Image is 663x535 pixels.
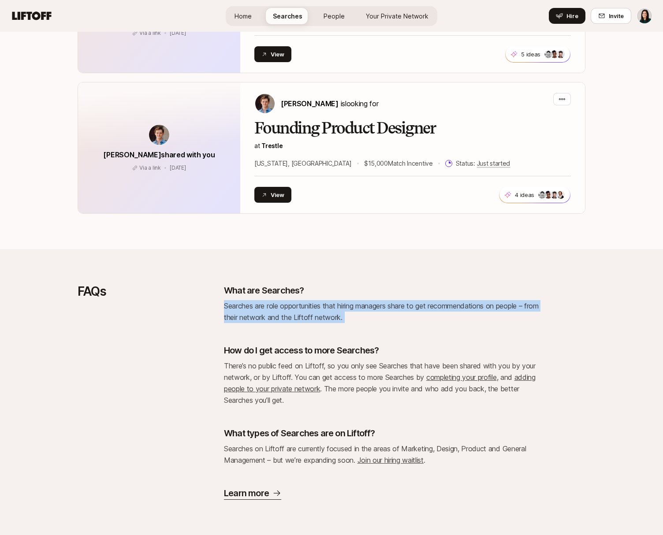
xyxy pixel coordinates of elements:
p: Via a link [139,164,161,172]
img: Francis Barth [255,94,275,113]
span: [PERSON_NAME] shared with you [103,150,215,159]
span: Searches [273,11,302,21]
img: 37187d39_fa68_461c_8090_57368d4f1cc3.jfif [544,50,552,58]
span: People [324,11,345,21]
img: e8230863_3115_4d2d_bcfb_fc99da0a006c.jfif [544,191,552,199]
span: [PERSON_NAME] [281,99,339,108]
span: September 24, 2025 6:49pm [170,30,186,36]
span: Home [235,11,252,21]
p: 5 ideas [521,50,540,59]
span: Hire [566,11,578,20]
p: FAQs [78,284,106,500]
p: How do I get access to more Searches? [224,344,379,357]
button: View [254,187,291,203]
img: avatar-url [149,125,169,145]
p: What types of Searches are on Liftoff? [224,427,375,439]
p: is looking for [281,98,378,109]
button: Invite [591,8,631,24]
img: Eleanor Morgan [637,8,652,23]
button: Hire [549,8,585,24]
p: 4 ideas [515,190,534,199]
a: completing your profile [426,373,497,382]
a: Your Private Network [359,8,436,24]
span: Invite [609,11,624,20]
img: 67cef37e_bb7a_4ef8_ba2a_b863fbc51369.jfif [551,191,559,199]
img: b5b42d9b_6e11_4195_bbfd_414d02467d06.jfif [557,191,565,199]
p: There’s no public feed on Liftoff, so you only see Searches that have been shared with you by you... [224,360,541,406]
a: Trestle [261,142,283,149]
img: 67cef37e_bb7a_4ef8_ba2a_b863fbc51369.jfif [557,50,565,58]
h2: Founding Product Designer [254,119,571,137]
p: $15,000 Match Incentive [364,158,433,169]
button: View [254,46,291,62]
span: Searches on Liftoff are currently focused in the areas of Marketing, Design, Product and General ... [224,444,526,464]
img: 37187d39_fa68_461c_8090_57368d4f1cc3.jfif [538,191,546,199]
span: Just started [477,160,510,167]
p: What are Searches? [224,284,304,297]
button: 5 ideas [505,46,570,63]
a: Join our hiring waitlist [358,456,424,464]
span: Your Private Network [366,11,428,21]
button: Eleanor Morgan [637,8,652,24]
a: Searches [266,8,309,24]
p: Status: [456,158,510,169]
img: e8230863_3115_4d2d_bcfb_fc99da0a006c.jfif [551,50,559,58]
button: 4 ideas [499,186,570,203]
a: People [317,8,352,24]
a: Learn more [224,487,281,500]
p: Searches are role opportunities that hiring managers share to get recommendations on people – fro... [224,300,541,323]
a: Home [227,8,259,24]
p: Via a link [139,29,161,37]
span: September 23, 2025 10:55pm [170,164,186,171]
a: adding people to your private network [224,373,536,393]
p: Learn more [224,487,269,499]
p: at [254,141,571,151]
p: [US_STATE], [GEOGRAPHIC_DATA] [254,158,352,169]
